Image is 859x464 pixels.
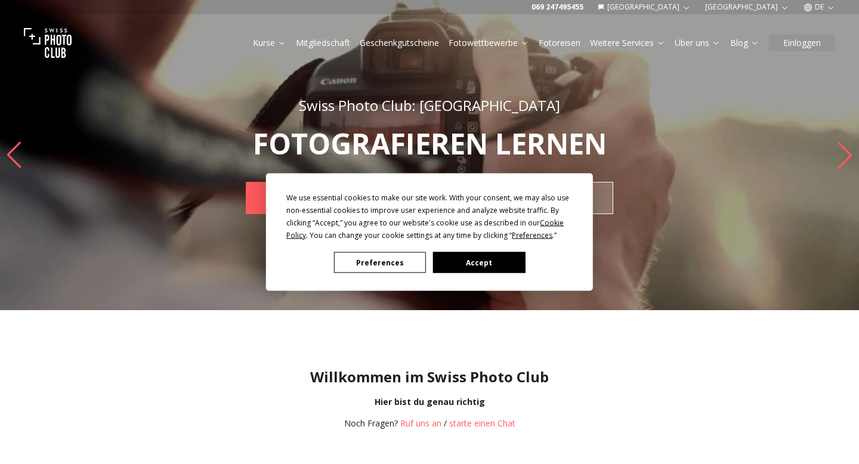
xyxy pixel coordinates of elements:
[334,252,426,273] button: Preferences
[286,191,573,242] div: We use essential cookies to make our site work. With your consent, we may also use non-essential ...
[433,252,525,273] button: Accept
[512,230,552,240] span: Preferences
[286,218,564,240] span: Cookie Policy
[266,174,593,291] div: Cookie Consent Prompt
